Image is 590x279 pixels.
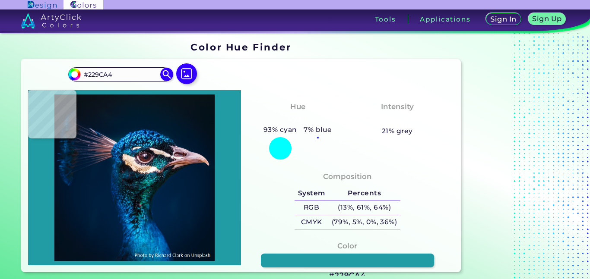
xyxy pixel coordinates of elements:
[381,100,414,113] h4: Intensity
[382,125,413,137] h5: 21% grey
[160,68,173,81] img: icon search
[32,94,237,261] img: img_pavlin.jpg
[328,215,400,229] h5: (79%, 5%, 0%, 36%)
[488,14,519,25] a: Sign In
[284,114,311,124] h3: Cyan
[464,39,572,276] iframe: Advertisement
[375,16,396,22] h3: Tools
[374,114,420,124] h3: Moderate
[190,41,291,53] h1: Color Hue Finder
[290,100,305,113] h4: Hue
[260,124,300,135] h5: 93% cyan
[530,14,564,25] a: Sign Up
[295,186,328,201] h5: System
[492,16,515,22] h5: Sign In
[323,170,372,183] h4: Composition
[295,201,328,215] h5: RGB
[337,240,357,252] h4: Color
[176,63,197,84] img: icon picture
[300,124,335,135] h5: 7% blue
[28,1,57,9] img: ArtyClick Design logo
[328,186,400,201] h5: Percents
[534,16,561,22] h5: Sign Up
[295,215,328,229] h5: CMYK
[21,13,82,28] img: logo_artyclick_colors_white.svg
[420,16,470,22] h3: Applications
[328,201,400,215] h5: (13%, 61%, 64%)
[81,69,161,80] input: type color..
